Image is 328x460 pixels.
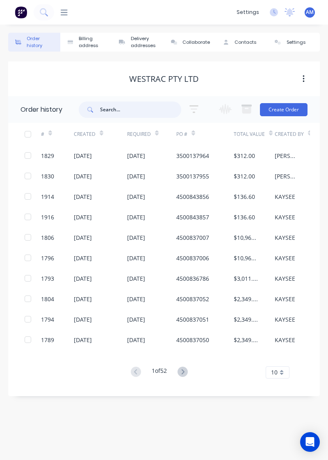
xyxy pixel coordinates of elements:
div: 4500843857 [176,213,209,221]
div: Created [74,131,96,138]
div: [DATE] [127,274,145,283]
div: 3500137964 [176,151,209,160]
button: Create Order [260,103,307,116]
div: [PERSON_NAME] [275,172,299,180]
div: 3500137955 [176,172,209,180]
div: Created By [275,123,316,145]
div: Order history [27,35,56,49]
button: Settings [268,33,320,52]
div: [DATE] [74,213,92,221]
div: 4500837050 [176,336,209,344]
div: Open Intercom Messenger [300,432,320,452]
div: 1789 [41,336,54,344]
div: 4500837052 [176,295,209,303]
div: 4500836786 [176,274,209,283]
input: Search... [100,101,181,118]
div: [DATE] [74,254,92,262]
div: [DATE] [127,254,145,262]
div: KAYSEE [275,213,295,221]
div: 4500843856 [176,192,209,201]
div: [DATE] [74,151,92,160]
div: KAYSEE [275,192,295,201]
button: Billing address [60,33,112,52]
div: Required [127,123,176,145]
button: Collaborate [164,33,216,52]
div: [DATE] [127,336,145,344]
div: $10,960.43 [234,254,258,262]
div: # [41,123,74,145]
div: $2,349.00 [234,336,258,344]
div: [DATE] [74,274,92,283]
div: [DATE] [127,213,145,221]
div: [DATE] [127,295,145,303]
div: 1794 [41,315,54,324]
div: Order history [20,105,62,115]
div: [DATE] [74,172,92,180]
div: 1793 [41,274,54,283]
div: PO # [176,131,187,138]
div: # [41,131,44,138]
div: [DATE] [74,336,92,344]
div: $136.60 [234,213,255,221]
div: $312.00 [234,151,255,160]
div: [DATE] [74,233,92,242]
span: AM [306,9,314,16]
div: 1804 [41,295,54,303]
div: Delivery addresses [131,35,160,49]
div: $312.00 [234,172,255,180]
div: PO # [176,123,234,145]
span: 10 [271,368,278,377]
div: KAYSEE [275,315,295,324]
button: Delivery addresses [112,33,164,52]
div: $3,011.40 [234,274,258,283]
div: KAYSEE [275,295,295,303]
button: Order history [8,33,60,52]
div: Collaborate [182,39,210,46]
div: [DATE] [74,315,92,324]
div: [DATE] [74,192,92,201]
div: Required [127,131,151,138]
div: 1916 [41,213,54,221]
button: Contacts [216,33,268,52]
div: 1914 [41,192,54,201]
div: KAYSEE [275,233,295,242]
div: KAYSEE [275,274,295,283]
div: $136.60 [234,192,255,201]
div: Total Value [234,123,275,145]
div: WesTrac Pty Ltd [129,74,199,84]
div: 4500837051 [176,315,209,324]
div: 1 of 52 [152,366,167,378]
img: Factory [15,6,27,18]
div: Billing address [79,35,108,49]
div: Contacts [235,39,256,46]
div: [DATE] [74,295,92,303]
div: settings [232,6,263,18]
div: [PERSON_NAME] [275,151,299,160]
div: 4500837007 [176,233,209,242]
div: KAYSEE [275,336,295,344]
div: $10,960.43 [234,233,258,242]
div: 1796 [41,254,54,262]
div: 1829 [41,151,54,160]
div: [DATE] [127,315,145,324]
div: KAYSEE [275,254,295,262]
div: Settings [287,39,305,46]
div: 4500837006 [176,254,209,262]
div: [DATE] [127,151,145,160]
div: [DATE] [127,172,145,180]
div: [DATE] [127,192,145,201]
div: $2,349.00 [234,315,258,324]
div: 1806 [41,233,54,242]
div: 1830 [41,172,54,180]
div: Total Value [234,131,265,138]
div: [DATE] [127,233,145,242]
div: Created [74,123,127,145]
div: $2,349.00 [234,295,258,303]
div: Created By [275,131,304,138]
